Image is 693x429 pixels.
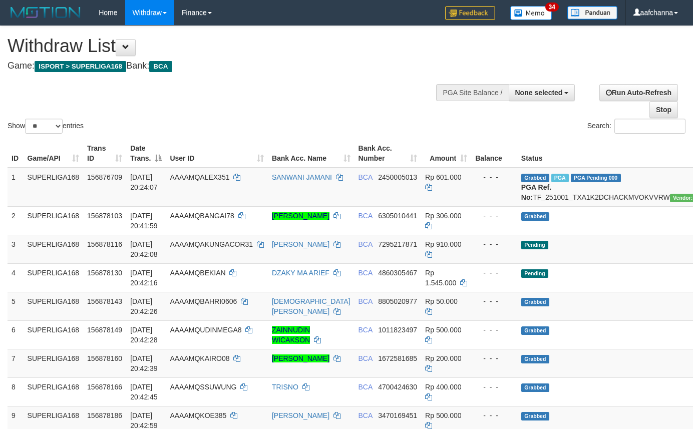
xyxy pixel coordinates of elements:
[8,36,452,56] h1: Withdraw List
[8,61,452,71] h4: Game: Bank:
[24,206,84,235] td: SUPERLIGA168
[24,292,84,320] td: SUPERLIGA168
[378,240,417,248] span: Copy 7295217871 to clipboard
[425,326,461,334] span: Rp 500.000
[87,269,122,277] span: 156878130
[87,383,122,391] span: 156878166
[359,383,373,391] span: BCA
[587,119,685,134] label: Search:
[545,3,559,12] span: 34
[378,411,417,419] span: Copy 3470169451 to clipboard
[425,173,461,181] span: Rp 601.000
[521,383,549,392] span: Grabbed
[378,269,417,277] span: Copy 4860305467 to clipboard
[475,239,513,249] div: - - -
[475,172,513,182] div: - - -
[521,212,549,221] span: Grabbed
[475,410,513,420] div: - - -
[87,297,122,305] span: 156878143
[130,269,158,287] span: [DATE] 20:42:16
[8,119,84,134] label: Show entries
[272,212,329,220] a: [PERSON_NAME]
[425,383,461,391] span: Rp 400.000
[170,354,229,362] span: AAAAMQKAIRO08
[359,297,373,305] span: BCA
[8,263,24,292] td: 4
[425,240,461,248] span: Rp 910.000
[166,139,268,168] th: User ID: activate to sort column ascending
[272,411,329,419] a: [PERSON_NAME]
[272,354,329,362] a: [PERSON_NAME]
[8,235,24,263] td: 3
[87,326,122,334] span: 156878149
[359,240,373,248] span: BCA
[24,320,84,349] td: SUPERLIGA168
[24,263,84,292] td: SUPERLIGA168
[425,354,461,362] span: Rp 200.000
[8,349,24,377] td: 7
[24,235,84,263] td: SUPERLIGA168
[272,326,310,344] a: ZAINNUDIN WICAKSON
[25,119,63,134] select: Showentries
[521,412,549,420] span: Grabbed
[8,292,24,320] td: 5
[521,269,548,278] span: Pending
[170,212,234,220] span: AAAAMQBANGAI78
[8,206,24,235] td: 2
[510,6,552,20] img: Button%20Memo.svg
[87,212,122,220] span: 156878103
[24,377,84,406] td: SUPERLIGA168
[170,383,236,391] span: AAAAMQSSUWUNG
[475,353,513,363] div: - - -
[425,269,456,287] span: Rp 1.545.000
[24,139,84,168] th: Game/API: activate to sort column ascending
[268,139,355,168] th: Bank Acc. Name: activate to sort column ascending
[130,297,158,315] span: [DATE] 20:42:26
[378,212,417,220] span: Copy 6305010441 to clipboard
[378,326,417,334] span: Copy 1011823497 to clipboard
[130,354,158,372] span: [DATE] 20:42:39
[421,139,471,168] th: Amount: activate to sort column ascending
[515,89,563,97] span: None selected
[272,383,298,391] a: TRISNO
[170,269,225,277] span: AAAAMQBEKIAN
[87,411,122,419] span: 156878186
[475,325,513,335] div: - - -
[87,240,122,248] span: 156878116
[272,173,332,181] a: SANWANI JAMANI
[272,297,351,315] a: [DEMOGRAPHIC_DATA][PERSON_NAME]
[170,173,229,181] span: AAAAMQALEX351
[24,168,84,207] td: SUPERLIGA168
[475,382,513,392] div: - - -
[567,6,617,20] img: panduan.png
[24,349,84,377] td: SUPERLIGA168
[471,139,517,168] th: Balance
[521,183,551,201] b: PGA Ref. No:
[475,268,513,278] div: - - -
[599,84,678,101] a: Run Auto-Refresh
[272,269,329,277] a: DZAKY MA ARIEF
[170,326,241,334] span: AAAAMQUDINMEGA8
[359,269,373,277] span: BCA
[521,241,548,249] span: Pending
[130,240,158,258] span: [DATE] 20:42:08
[521,326,549,335] span: Grabbed
[475,296,513,306] div: - - -
[571,174,621,182] span: PGA Pending
[35,61,126,72] span: ISPORT > SUPERLIGA168
[130,173,158,191] span: [DATE] 20:24:07
[425,212,461,220] span: Rp 306.000
[130,326,158,344] span: [DATE] 20:42:28
[378,173,417,181] span: Copy 2450005013 to clipboard
[8,320,24,349] td: 6
[378,383,417,391] span: Copy 4700424630 to clipboard
[170,297,237,305] span: AAAAMQBAHRI0606
[359,173,373,181] span: BCA
[614,119,685,134] input: Search:
[359,326,373,334] span: BCA
[436,84,508,101] div: PGA Site Balance /
[355,139,422,168] th: Bank Acc. Number: activate to sort column ascending
[521,298,549,306] span: Grabbed
[359,411,373,419] span: BCA
[8,139,24,168] th: ID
